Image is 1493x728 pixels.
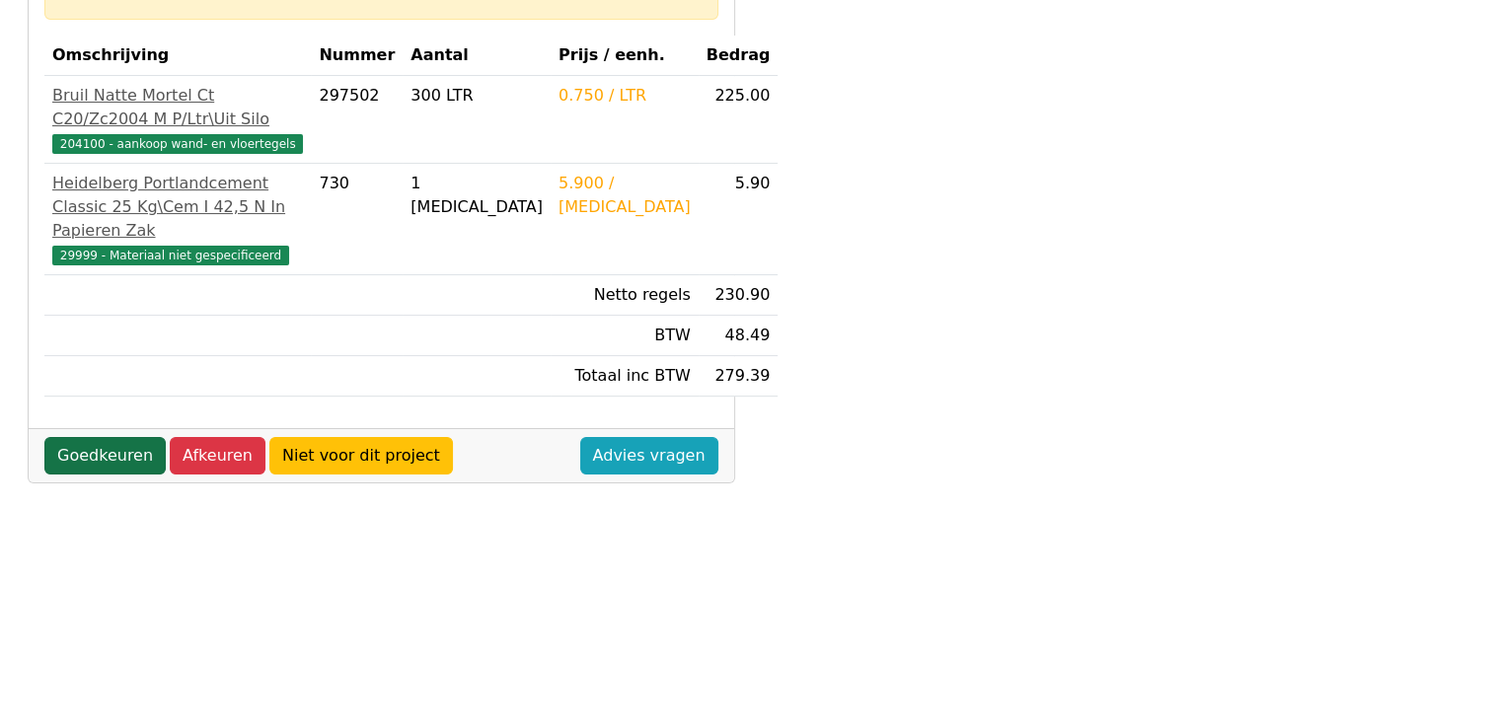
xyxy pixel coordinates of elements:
th: Aantal [403,36,551,76]
td: 730 [311,164,403,275]
td: 48.49 [699,316,779,356]
div: 0.750 / LTR [559,84,691,108]
a: Afkeuren [170,437,265,474]
div: Bruil Natte Mortel Ct C20/Zc2004 M P/Ltr\Uit Silo [52,84,303,131]
td: Totaal inc BTW [551,356,699,397]
td: 297502 [311,76,403,164]
div: 1 [MEDICAL_DATA] [411,172,543,219]
td: 225.00 [699,76,779,164]
td: Netto regels [551,275,699,316]
a: Heidelberg Portlandcement Classic 25 Kg\Cem I 42,5 N In Papieren Zak29999 - Materiaal niet gespec... [52,172,303,266]
th: Prijs / eenh. [551,36,699,76]
th: Bedrag [699,36,779,76]
a: Goedkeuren [44,437,166,474]
div: Heidelberg Portlandcement Classic 25 Kg\Cem I 42,5 N In Papieren Zak [52,172,303,243]
a: Advies vragen [580,437,718,474]
span: 29999 - Materiaal niet gespecificeerd [52,246,289,265]
td: BTW [551,316,699,356]
div: 5.900 / [MEDICAL_DATA] [559,172,691,219]
td: 230.90 [699,275,779,316]
div: 300 LTR [411,84,543,108]
a: Bruil Natte Mortel Ct C20/Zc2004 M P/Ltr\Uit Silo204100 - aankoop wand- en vloertegels [52,84,303,155]
th: Omschrijving [44,36,311,76]
th: Nummer [311,36,403,76]
td: 279.39 [699,356,779,397]
td: 5.90 [699,164,779,275]
span: 204100 - aankoop wand- en vloertegels [52,134,303,154]
a: Niet voor dit project [269,437,453,474]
